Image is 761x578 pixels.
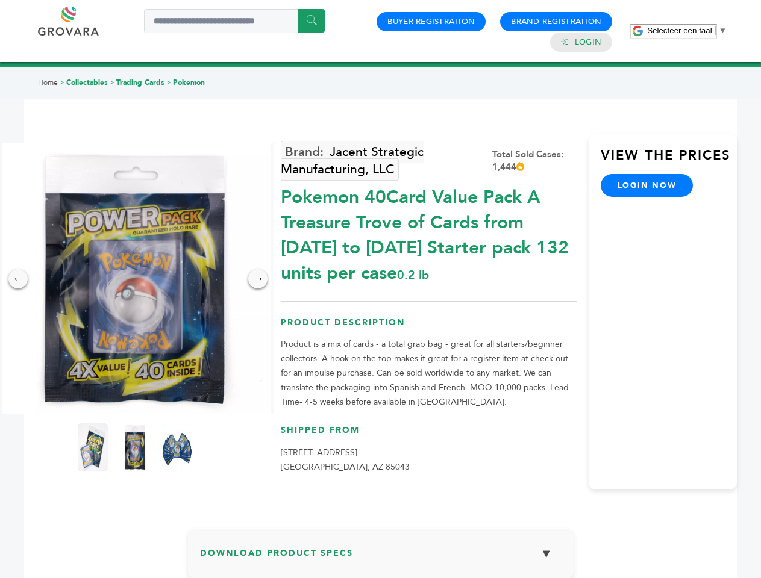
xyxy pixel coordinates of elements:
button: ▼ [531,541,562,567]
a: Home [38,78,58,87]
a: Pokemon [173,78,205,87]
h3: Download Product Specs [200,541,562,576]
a: Selecteer een taal​ [647,26,727,35]
img: Pokemon 40-Card Value Pack – A Treasure Trove of Cards from 1996 to 2024 - Starter pack! 132 unit... [162,423,192,471]
a: Jacent Strategic Manufacturing, LLC [281,141,424,181]
div: ← [8,269,28,288]
h3: Shipped From [281,424,577,446]
p: [STREET_ADDRESS] [GEOGRAPHIC_DATA], AZ 85043 [281,446,577,474]
span: 0.2 lb [397,267,429,283]
div: Pokemon 40Card Value Pack A Treasure Trove of Cards from [DATE] to [DATE] Starter pack 132 units ... [281,179,577,286]
span: > [110,78,114,87]
h3: View the Prices [601,146,737,174]
a: Login [575,37,601,48]
div: → [248,269,268,288]
h3: Product Description [281,317,577,338]
a: login now [601,174,694,197]
img: Pokemon 40-Card Value Pack – A Treasure Trove of Cards from 1996 to 2024 - Starter pack! 132 unit... [120,423,150,471]
span: > [166,78,171,87]
a: Brand Registration [511,16,601,27]
input: Search a product or brand... [144,9,325,33]
img: Pokemon 40-Card Value Pack – A Treasure Trove of Cards from 1996 to 2024 - Starter pack! 132 unit... [78,423,108,471]
a: Collectables [66,78,108,87]
p: Product is a mix of cards - a total grab bag - great for all starters/beginner collectors. A hook... [281,337,577,409]
span: > [60,78,64,87]
span: Selecteer een taal [647,26,712,35]
a: Buyer Registration [387,16,475,27]
span: ​ [715,26,716,35]
a: Trading Cards [116,78,164,87]
span: ▼ [719,26,727,35]
div: Total Sold Cases: 1,444 [492,148,577,173]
